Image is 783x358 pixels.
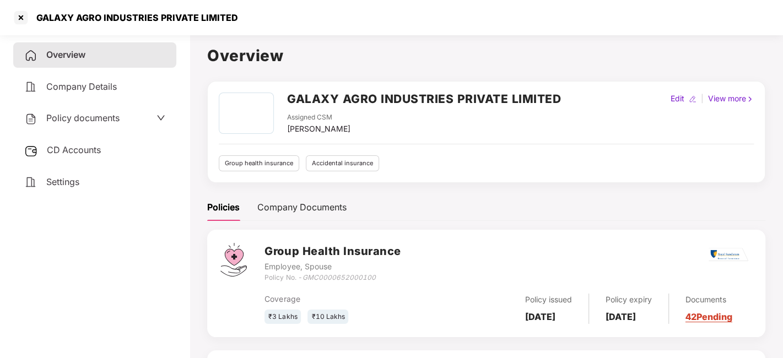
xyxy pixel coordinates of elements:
img: svg+xml;base64,PHN2ZyB4bWxucz0iaHR0cDovL3d3dy53My5vcmcvMjAwMC9zdmciIHdpZHRoPSIyNCIgaGVpZ2h0PSIyNC... [24,80,37,94]
div: Policy No. - [264,273,401,283]
span: Policy documents [46,112,120,123]
span: Overview [46,49,85,60]
b: [DATE] [606,311,636,322]
div: Edit [668,93,687,105]
b: [DATE] [525,311,555,322]
div: Group health insurance [219,155,299,171]
div: Accidental insurance [306,155,379,171]
img: svg+xml;base64,PHN2ZyB4bWxucz0iaHR0cDovL3d3dy53My5vcmcvMjAwMC9zdmciIHdpZHRoPSIyNCIgaGVpZ2h0PSIyNC... [24,112,37,126]
div: Employee, Spouse [264,261,401,273]
div: Policy expiry [606,294,652,306]
span: down [156,113,165,122]
img: editIcon [689,95,696,103]
div: Policies [207,200,240,214]
div: ₹3 Lakhs [264,310,301,324]
div: [PERSON_NAME] [287,123,350,135]
div: Documents [685,294,732,306]
span: CD Accounts [47,144,101,155]
div: Company Documents [257,200,347,214]
img: svg+xml;base64,PHN2ZyB4bWxucz0iaHR0cDovL3d3dy53My5vcmcvMjAwMC9zdmciIHdpZHRoPSIyNCIgaGVpZ2h0PSIyNC... [24,176,37,189]
div: View more [706,93,756,105]
div: Coverage [264,293,427,305]
img: rsi.png [709,248,748,262]
div: Policy issued [525,294,572,306]
div: Assigned CSM [287,112,350,123]
span: Company Details [46,81,117,92]
i: GMC0000652000100 [302,273,375,281]
div: | [699,93,706,105]
img: svg+xml;base64,PHN2ZyB4bWxucz0iaHR0cDovL3d3dy53My5vcmcvMjAwMC9zdmciIHdpZHRoPSIyNCIgaGVpZ2h0PSIyNC... [24,49,37,62]
h3: Group Health Insurance [264,243,401,260]
div: ₹10 Lakhs [307,310,348,324]
div: GALAXY AGRO INDUSTRIES PRIVATE LIMITED [30,12,238,23]
a: 42 Pending [685,311,732,322]
h2: GALAXY AGRO INDUSTRIES PRIVATE LIMITED [287,90,561,108]
span: Settings [46,176,79,187]
h1: Overview [207,44,765,68]
img: rightIcon [746,95,754,103]
img: svg+xml;base64,PHN2ZyB3aWR0aD0iMjUiIGhlaWdodD0iMjQiIHZpZXdCb3g9IjAgMCAyNSAyNCIgZmlsbD0ibm9uZSIgeG... [24,144,38,158]
img: svg+xml;base64,PHN2ZyB4bWxucz0iaHR0cDovL3d3dy53My5vcmcvMjAwMC9zdmciIHdpZHRoPSI0Ny43MTQiIGhlaWdodD... [220,243,247,276]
